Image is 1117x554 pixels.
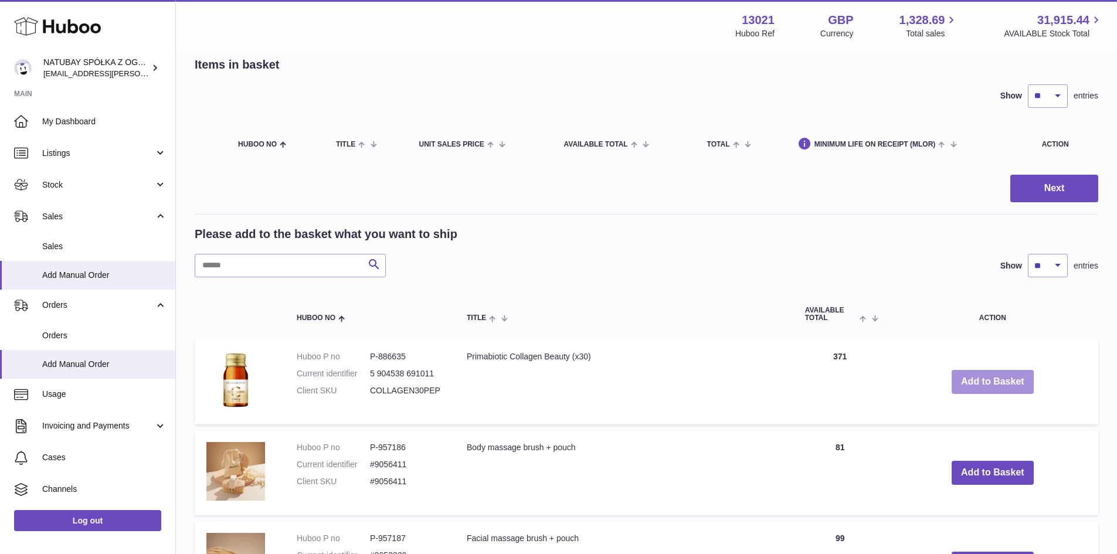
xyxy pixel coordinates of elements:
[370,533,443,544] dd: P-957187
[952,461,1034,485] button: Add to Basket
[793,430,887,515] td: 81
[42,359,167,370] span: Add Manual Order
[370,442,443,453] dd: P-957186
[297,533,370,544] dt: Huboo P no
[467,314,486,322] span: Title
[43,69,235,78] span: [EMAIL_ADDRESS][PERSON_NAME][DOMAIN_NAME]
[206,351,265,410] img: Primabiotic Collagen Beauty (x30)
[793,339,887,424] td: 371
[42,179,154,191] span: Stock
[805,307,857,322] span: AVAILABLE Total
[195,57,280,73] h2: Items in basket
[42,241,167,252] span: Sales
[370,385,443,396] dd: COLLAGEN30PEP
[899,12,959,39] a: 1,328.69 Total sales
[814,141,936,148] span: Minimum Life On Receipt (MLOR)
[297,351,370,362] dt: Huboo P no
[297,459,370,470] dt: Current identifier
[828,12,853,28] strong: GBP
[42,330,167,341] span: Orders
[42,484,167,495] span: Channels
[297,385,370,396] dt: Client SKU
[1042,141,1087,148] div: Action
[1074,90,1098,101] span: entries
[297,476,370,487] dt: Client SKU
[1037,12,1089,28] span: 31,915.44
[297,314,335,322] span: Huboo no
[1004,28,1103,39] span: AVAILABLE Stock Total
[1004,12,1103,39] a: 31,915.44 AVAILABLE Stock Total
[455,430,793,515] td: Body massage brush + pouch
[564,141,628,148] span: AVAILABLE Total
[899,12,945,28] span: 1,328.69
[370,459,443,470] dd: #9056411
[42,211,154,222] span: Sales
[297,368,370,379] dt: Current identifier
[1074,260,1098,271] span: entries
[370,476,443,487] dd: #9056411
[238,141,277,148] span: Huboo no
[14,59,32,77] img: kacper.antkowski@natubay.pl
[336,141,355,148] span: Title
[14,510,161,531] a: Log out
[455,339,793,424] td: Primabiotic Collagen Beauty (x30)
[42,148,154,159] span: Listings
[906,28,958,39] span: Total sales
[206,442,265,501] img: Body massage brush + pouch
[419,141,484,148] span: Unit Sales Price
[370,368,443,379] dd: 5 904538 691011
[42,389,167,400] span: Usage
[735,28,775,39] div: Huboo Ref
[370,351,443,362] dd: P-886635
[42,116,167,127] span: My Dashboard
[952,370,1034,394] button: Add to Basket
[42,452,167,463] span: Cases
[42,270,167,281] span: Add Manual Order
[1000,90,1022,101] label: Show
[297,442,370,453] dt: Huboo P no
[820,28,854,39] div: Currency
[707,141,730,148] span: Total
[1010,175,1098,202] button: Next
[887,295,1098,334] th: Action
[742,12,775,28] strong: 13021
[195,226,457,242] h2: Please add to the basket what you want to ship
[1000,260,1022,271] label: Show
[43,57,149,79] div: NATUBAY SPÓŁKA Z OGRANICZONĄ ODPOWIEDZIALNOŚCIĄ
[42,420,154,431] span: Invoicing and Payments
[42,300,154,311] span: Orders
